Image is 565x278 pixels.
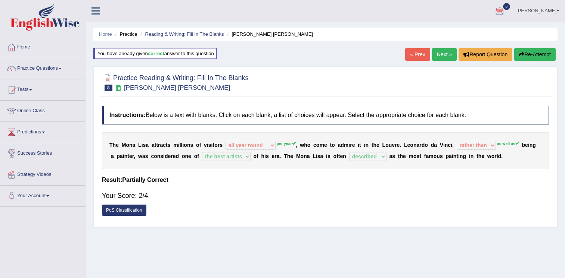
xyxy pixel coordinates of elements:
b: o [307,142,311,148]
b: c [163,142,166,148]
b: e [352,142,355,148]
b: , [296,142,297,148]
b: r [171,153,173,159]
b: n [187,142,190,148]
b: a [277,153,280,159]
a: Predictions [0,122,86,140]
b: b [522,142,525,148]
b: L [313,153,316,159]
b: l [181,142,183,148]
span: 8 [105,85,112,91]
a: Your Account [0,186,86,204]
b: s [417,153,420,159]
b: a [449,153,452,159]
sup: per year [277,141,296,146]
b: d [341,142,344,148]
b: o [301,153,304,159]
a: Home [99,31,112,37]
b: M [122,142,126,148]
b: a [120,153,123,159]
b: r [132,153,134,159]
b: d [176,153,179,159]
b: t [127,153,129,159]
b: L [404,142,407,148]
b: n [129,142,133,148]
b: s [145,153,148,159]
b: o [182,153,185,159]
b: . [400,142,401,148]
b: n [460,153,463,159]
b: h [373,142,376,148]
b: g [533,142,536,148]
b: u [437,153,440,159]
b: n [471,153,474,159]
b: r [419,142,421,148]
b: e [340,153,343,159]
b: t [155,142,156,148]
b: i [207,142,208,148]
a: Home [0,37,86,56]
a: Reading & Writing: Fill In The Blanks [145,31,224,37]
a: Practice Questions [0,58,86,77]
b: s [208,142,211,148]
b: d [431,142,434,148]
b: p [117,153,120,159]
b: e [403,153,406,159]
li: [PERSON_NAME] [PERSON_NAME] [225,31,313,38]
b: e [173,153,176,159]
b: a [416,142,419,148]
b: v [204,142,207,148]
b: o [214,142,218,148]
b: a [152,142,155,148]
b: d [498,153,502,159]
b: i [178,142,180,148]
b: o [434,153,437,159]
b: s [160,153,163,159]
b: a [142,153,145,159]
b: e [129,153,132,159]
b: l [497,153,498,159]
h4: Below is a text with blanks. Click on each blank, a list of choices will appear. Select the appro... [102,106,549,124]
b: d [422,142,425,148]
b: , [134,153,135,159]
b: t [156,142,158,148]
b: s [440,153,443,159]
b: f [197,153,199,159]
b: h [478,153,482,159]
b: m [429,153,433,159]
b: e [376,142,379,148]
b: r [218,142,220,148]
small: [PERSON_NAME] [PERSON_NAME] [124,84,230,91]
b: e [397,142,400,148]
b: o [184,142,187,148]
b: r [274,153,276,159]
div: You have already given answer to this question [93,48,217,59]
b: o [425,142,428,148]
b: m [344,142,348,148]
b: , [452,142,454,148]
b: t [212,142,214,148]
a: « Prev [405,48,430,61]
b: i [163,153,165,159]
b: o [491,153,495,159]
b: i [326,153,327,159]
b: m [173,142,178,148]
b: i [264,153,266,159]
b: s [327,153,330,159]
b: i [182,142,184,148]
b: a [307,153,310,159]
b: o [154,153,157,159]
a: PoS Classification [102,205,146,216]
b: e [271,153,274,159]
b: n [185,153,189,159]
b: a [146,142,149,148]
div: Your Score: 2/4 [102,187,549,205]
b: h [304,142,307,148]
b: i [316,153,317,159]
b: e [525,142,528,148]
b: n [365,142,369,148]
b: r [158,142,160,148]
b: w [300,142,304,148]
b: o [316,142,320,148]
b: f [199,142,201,148]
